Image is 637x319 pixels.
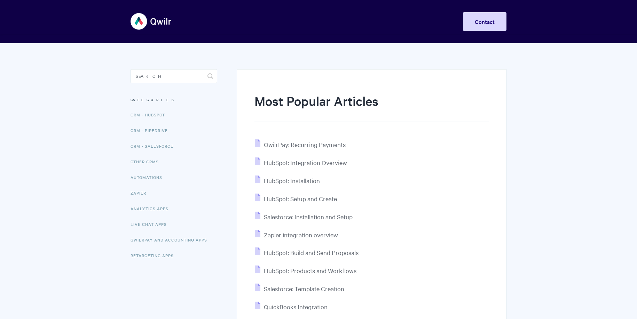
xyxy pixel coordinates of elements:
a: Zapier integration overview [255,231,338,239]
span: Salesforce: Template Creation [264,285,344,293]
span: QwilrPay: Recurring Payments [264,140,346,148]
h1: Most Popular Articles [254,92,489,122]
span: Salesforce: Installation and Setup [264,213,353,221]
a: Contact [463,12,506,31]
a: HubSpot: Products and Workflows [255,267,356,275]
a: Other CRMs [131,155,164,169]
a: HubSpot: Installation [255,177,320,185]
a: CRM - HubSpot [131,108,170,122]
h3: Categories [131,93,217,106]
a: HubSpot: Integration Overview [255,158,347,166]
a: Salesforce: Installation and Setup [255,213,353,221]
span: HubSpot: Setup and Create [264,195,337,203]
a: CRM - Salesforce [131,139,179,153]
a: Automations [131,170,167,184]
a: CRM - Pipedrive [131,123,173,137]
span: HubSpot: Build and Send Proposals [264,248,359,256]
img: Qwilr Help Center [131,8,172,34]
input: Search [131,69,217,83]
a: HubSpot: Build and Send Proposals [255,248,359,256]
span: Zapier integration overview [264,231,338,239]
a: Live Chat Apps [131,217,172,231]
a: QuickBooks Integration [255,303,328,311]
span: HubSpot: Products and Workflows [264,267,356,275]
a: QwilrPay and Accounting Apps [131,233,212,247]
a: Retargeting Apps [131,248,179,262]
span: QuickBooks Integration [264,303,328,311]
span: HubSpot: Installation [264,177,320,185]
a: Zapier [131,186,151,200]
span: HubSpot: Integration Overview [264,158,347,166]
a: QwilrPay: Recurring Payments [255,140,346,148]
a: Salesforce: Template Creation [255,285,344,293]
a: HubSpot: Setup and Create [255,195,337,203]
a: Analytics Apps [131,202,174,215]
